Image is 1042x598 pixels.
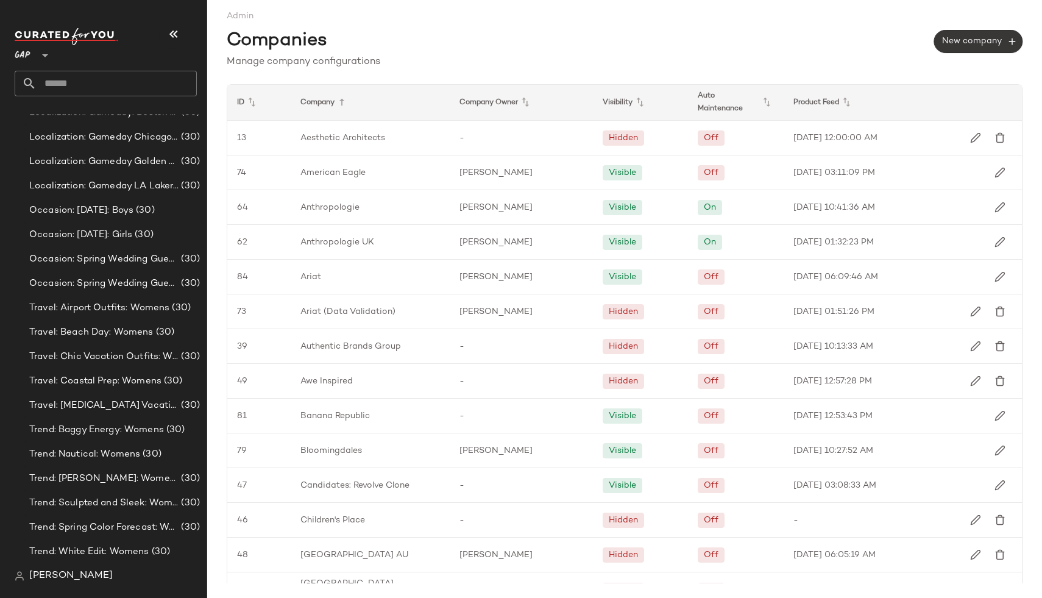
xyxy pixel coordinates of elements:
[179,179,200,193] span: (30)
[29,399,179,413] span: Travel: [MEDICAL_DATA] Vacation: Womens
[459,340,464,353] span: -
[704,549,718,561] div: Off
[149,545,171,559] span: (30)
[970,306,981,317] img: svg%3e
[29,204,133,218] span: Occasion: [DATE]: Boys
[227,27,327,55] span: Companies
[300,340,401,353] span: Authentic Brands Group
[29,301,169,315] span: Travel: Airport Outfits: Womens
[300,271,321,283] span: Ariat
[994,549,1005,560] img: svg%3e
[704,375,718,388] div: Off
[704,514,718,527] div: Off
[29,496,179,510] span: Trend: Sculpted and Sleek: Womens
[237,375,247,388] span: 49
[29,277,179,291] span: Occasion: Spring Wedding Guest: Womens
[132,228,154,242] span: (30)
[459,132,464,144] span: -
[179,277,200,291] span: (30)
[237,132,246,144] span: 13
[29,423,164,437] span: Trend: Baggy Energy: Womens
[994,376,1005,386] img: svg%3e
[237,549,248,561] span: 48
[237,236,247,249] span: 62
[29,252,179,266] span: Occasion: Spring Wedding Guest: Mens
[793,132,877,144] span: [DATE] 12:00:00 AM
[994,514,1005,525] img: svg%3e
[970,549,981,560] img: svg%3e
[609,236,636,249] div: Visible
[237,444,247,457] span: 79
[300,479,409,492] span: Candidates: Revolve Clone
[29,228,132,242] span: Occasion: [DATE]: Girls
[15,41,30,63] span: GAP
[793,271,878,283] span: [DATE] 06:09:46 AM
[793,166,875,179] span: [DATE] 03:11:09 PM
[609,444,636,457] div: Visible
[970,341,981,352] img: svg%3e
[934,30,1023,53] button: New company
[970,132,981,143] img: svg%3e
[237,514,248,527] span: 46
[609,479,636,492] div: Visible
[459,549,533,561] span: [PERSON_NAME]
[970,376,981,386] img: svg%3e
[459,375,464,388] span: -
[300,201,360,214] span: Anthropologie
[300,166,366,179] span: American Eagle
[609,375,638,388] div: Hidden
[459,166,533,179] span: [PERSON_NAME]
[941,36,1015,47] span: New company
[29,374,161,388] span: Travel: Coastal Prep: Womens
[237,410,247,422] span: 81
[227,55,1023,69] div: Manage company configurations
[609,132,638,144] div: Hidden
[237,340,247,353] span: 39
[450,85,593,120] div: Company Owner
[179,155,200,169] span: (30)
[609,305,638,318] div: Hidden
[459,271,533,283] span: [PERSON_NAME]
[29,447,140,461] span: Trend: Nautical: Womens
[179,521,200,535] span: (30)
[793,236,874,249] span: [DATE] 01:32:23 PM
[704,166,718,179] div: Off
[29,179,179,193] span: Localization: Gameday LA Lakers: Mens
[704,305,718,318] div: Off
[300,375,353,388] span: Awe Inspired
[994,237,1005,247] img: svg%3e
[609,271,636,283] div: Visible
[793,201,875,214] span: [DATE] 10:41:36 AM
[29,130,179,144] span: Localization: Gameday Chicago Bulls: Mens
[793,514,798,527] span: -
[300,514,365,527] span: Children's Place
[154,326,175,340] span: (30)
[161,374,183,388] span: (30)
[704,201,716,214] div: On
[994,480,1005,491] img: svg%3e
[459,444,533,457] span: [PERSON_NAME]
[29,350,179,364] span: Travel: Chic Vacation Outfits: Womens
[793,340,873,353] span: [DATE] 10:13:33 AM
[994,341,1005,352] img: svg%3e
[793,305,874,318] span: [DATE] 01:51:26 PM
[459,201,533,214] span: [PERSON_NAME]
[133,204,155,218] span: (30)
[459,305,533,318] span: [PERSON_NAME]
[459,479,464,492] span: -
[994,202,1005,213] img: svg%3e
[237,201,248,214] span: 64
[179,399,200,413] span: (30)
[227,85,291,120] div: ID
[300,444,362,457] span: Bloomingdales
[29,326,154,340] span: Travel: Beach Day: Womens
[704,479,718,492] div: Off
[704,132,718,144] div: Off
[688,85,783,120] div: Auto Maintenance
[793,375,872,388] span: [DATE] 12:57:28 PM
[169,301,191,315] span: (30)
[459,514,464,527] span: -
[237,271,248,283] span: 84
[29,155,179,169] span: Localization: Gameday Golden State Warriors: Mens
[704,444,718,457] div: Off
